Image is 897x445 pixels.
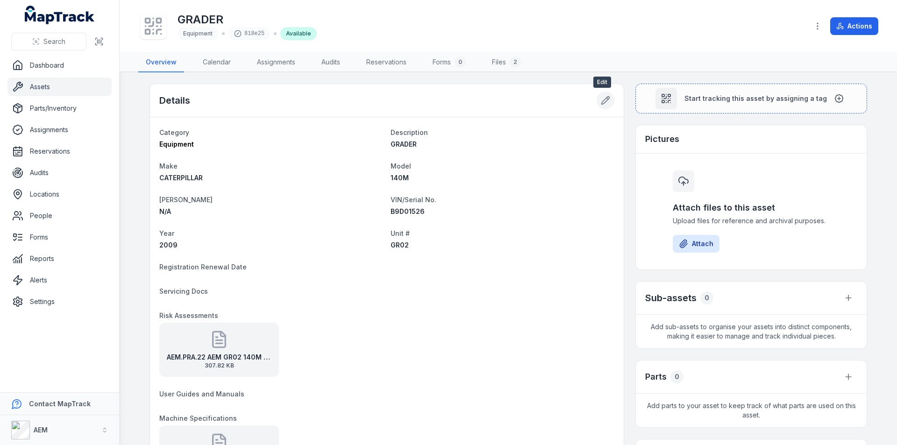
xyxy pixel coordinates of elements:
[510,57,521,68] div: 2
[25,6,95,24] a: MapTrack
[7,142,112,161] a: Reservations
[391,207,425,215] span: B9D01526
[43,37,65,46] span: Search
[391,140,417,148] span: GRADER
[280,27,317,40] div: Available
[159,414,237,422] span: Machine Specifications
[645,370,667,383] h3: Parts
[249,53,303,72] a: Assignments
[455,57,466,68] div: 0
[29,400,91,408] strong: Contact MapTrack
[673,216,830,226] span: Upload files for reference and archival purposes.
[673,235,719,253] button: Attach
[7,56,112,75] a: Dashboard
[391,196,436,204] span: VIN/Serial No.
[7,292,112,311] a: Settings
[635,84,867,113] button: Start tracking this asset by assigning a tag
[7,249,112,268] a: Reports
[159,140,194,148] span: Equipment
[830,17,878,35] button: Actions
[484,53,528,72] a: Files2
[7,228,112,247] a: Forms
[195,53,238,72] a: Calendar
[359,53,414,72] a: Reservations
[159,390,244,398] span: User Guides and Manuals
[7,99,112,118] a: Parts/Inventory
[684,94,827,103] span: Start tracking this asset by assigning a tag
[7,206,112,225] a: People
[159,241,178,249] span: 2009
[178,12,317,27] h1: GRADER
[34,426,48,434] strong: AEM
[159,287,208,295] span: Servicing Docs
[159,196,213,204] span: [PERSON_NAME]
[673,201,830,214] h3: Attach files to this asset
[645,133,679,146] h3: Pictures
[7,78,112,96] a: Assets
[138,53,184,72] a: Overview
[636,315,867,348] span: Add sub-assets to organise your assets into distinct components, making it easier to manage and t...
[11,33,86,50] button: Search
[159,263,247,271] span: Registration Renewal Date
[391,128,428,136] span: Description
[167,362,271,369] span: 307.82 KB
[700,291,713,304] div: 0
[636,394,867,427] span: Add parts to your asset to keep track of what parts are used on this asset.
[645,291,697,304] h2: Sub-assets
[167,353,271,362] strong: AEM.PRA.22 AEM GR02 140M Plant Risk Assessment
[7,120,112,139] a: Assignments
[391,241,409,249] span: GR02
[183,30,213,37] span: Equipment
[7,271,112,290] a: Alerts
[593,77,611,88] span: Edit
[159,311,218,319] span: Risk Assessments
[425,53,473,72] a: Forms0
[391,229,410,237] span: Unit #
[7,163,112,182] a: Audits
[159,128,189,136] span: Category
[159,94,190,107] h2: Details
[159,229,174,237] span: Year
[7,185,112,204] a: Locations
[159,162,178,170] span: Make
[159,207,171,215] span: N/A
[228,27,270,40] div: 818e25
[159,174,203,182] span: CATERPILLAR
[314,53,348,72] a: Audits
[391,162,411,170] span: Model
[670,370,683,383] div: 0
[391,174,409,182] span: 140M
